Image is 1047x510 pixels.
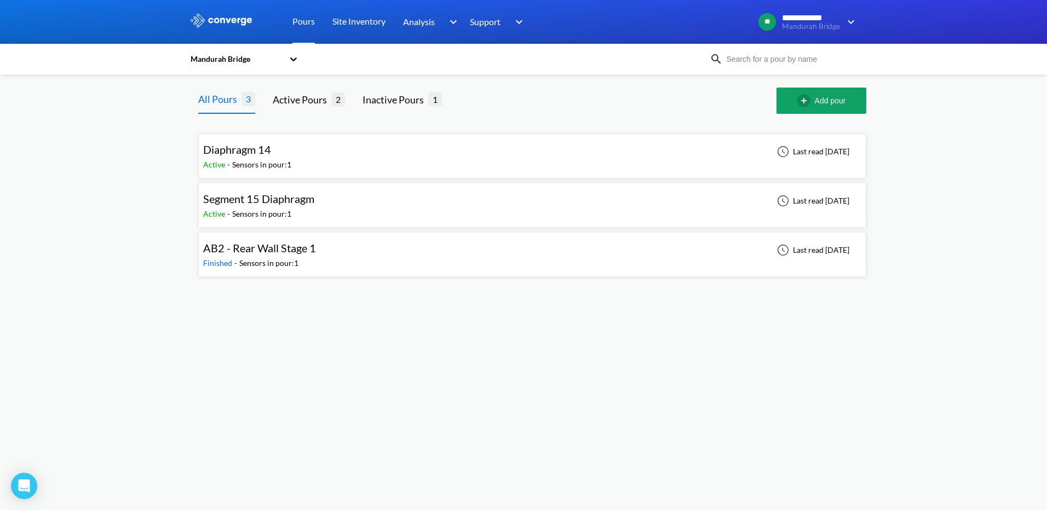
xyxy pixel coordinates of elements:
[363,92,428,107] div: Inactive Pours
[428,92,442,106] span: 1
[227,209,232,218] span: -
[840,15,858,28] img: downArrow.svg
[189,13,253,27] img: logo_ewhite.svg
[771,244,853,257] div: Last read [DATE]
[797,94,815,107] img: add-circle-outline.svg
[273,92,331,107] div: Active Pours
[203,192,314,205] span: Segment 15 Diaphragm
[203,258,234,268] span: Finished
[470,15,501,28] span: Support
[234,258,239,268] span: -
[203,160,227,169] span: Active
[198,245,866,254] a: AB2 - Rear Wall Stage 1Finished-Sensors in pour:1Last read [DATE]
[227,160,232,169] span: -
[241,92,255,106] span: 3
[189,53,284,65] div: Mandurah Bridge
[11,473,37,499] div: Open Intercom Messenger
[203,209,227,218] span: Active
[203,241,316,254] span: AB2 - Rear Wall Stage 1
[331,92,345,106] span: 2
[771,145,853,158] div: Last read [DATE]
[710,53,723,66] img: icon-search.svg
[232,208,291,220] div: Sensors in pour: 1
[198,91,241,107] div: All Pours
[239,257,298,269] div: Sensors in pour: 1
[232,159,291,171] div: Sensors in pour: 1
[203,143,271,156] span: Diaphragm 14
[198,146,866,155] a: Diaphragm 14Active-Sensors in pour:1Last read [DATE]
[508,15,526,28] img: downArrow.svg
[442,15,460,28] img: downArrow.svg
[771,194,853,207] div: Last read [DATE]
[403,15,435,28] span: Analysis
[198,195,866,205] a: Segment 15 DiaphragmActive-Sensors in pour:1Last read [DATE]
[782,22,840,31] span: Mandurah Bridge
[723,53,855,65] input: Search for a pour by name
[776,88,866,114] button: Add pour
